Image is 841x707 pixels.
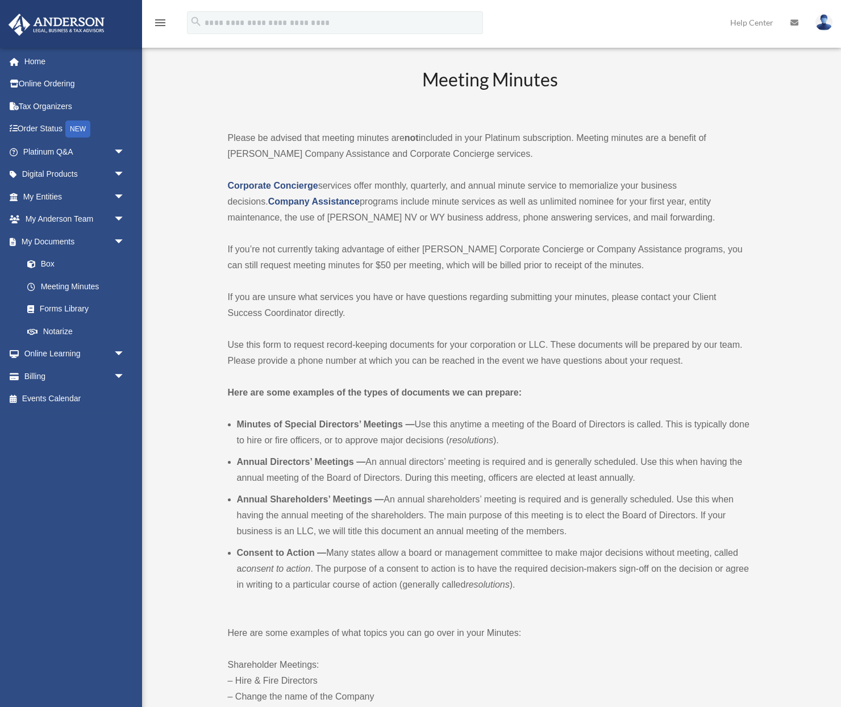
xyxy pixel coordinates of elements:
i: search [190,15,202,28]
span: arrow_drop_down [114,230,136,253]
a: Box [16,253,142,276]
p: Please be advised that meeting minutes are included in your Platinum subscription. Meeting minute... [228,130,753,162]
a: Platinum Q&Aarrow_drop_down [8,140,142,163]
span: arrow_drop_down [114,163,136,186]
strong: not [405,133,419,143]
span: arrow_drop_down [114,140,136,164]
h2: Meeting Minutes [228,67,753,114]
a: Billingarrow_drop_down [8,365,142,388]
em: action [286,564,311,573]
div: NEW [65,120,90,138]
em: resolutions [465,580,509,589]
a: Forms Library [16,298,142,321]
b: Annual Shareholders’ Meetings — [237,494,384,504]
a: Events Calendar [8,388,142,410]
a: Online Learningarrow_drop_down [8,343,142,365]
span: arrow_drop_down [114,208,136,231]
em: consent to [242,564,284,573]
a: Notarize [16,320,142,343]
b: Annual Directors’ Meetings — [237,457,366,467]
span: arrow_drop_down [114,185,136,209]
li: An annual shareholders’ meeting is required and is generally scheduled. Use this when having the ... [237,492,753,539]
b: Minutes of Special Directors’ Meetings — [237,419,415,429]
img: Anderson Advisors Platinum Portal [5,14,108,36]
p: services offer monthly, quarterly, and annual minute service to memorialize your business decisio... [228,178,753,226]
a: Home [8,50,142,73]
p: If you’re not currently taking advantage of either [PERSON_NAME] Corporate Concierge or Company A... [228,242,753,273]
a: menu [153,20,167,30]
a: Company Assistance [268,197,360,206]
em: resolutions [449,435,493,445]
a: Online Ordering [8,73,142,95]
a: My Anderson Teamarrow_drop_down [8,208,142,231]
p: If you are unsure what services you have or have questions regarding submitting your minutes, ple... [228,289,753,321]
b: Consent to Action — [237,548,327,558]
p: Here are some examples of what topics you can go over in your Minutes: [228,625,753,641]
img: User Pic [815,14,832,31]
a: Tax Organizers [8,95,142,118]
a: Meeting Minutes [16,275,136,298]
a: My Entitiesarrow_drop_down [8,185,142,208]
a: My Documentsarrow_drop_down [8,230,142,253]
strong: Here are some examples of the types of documents we can prepare: [228,388,522,397]
span: arrow_drop_down [114,365,136,388]
a: Digital Productsarrow_drop_down [8,163,142,186]
li: Many states allow a board or management committee to make major decisions without meeting, called... [237,545,753,593]
a: Order StatusNEW [8,118,142,141]
li: An annual directors’ meeting is required and is generally scheduled. Use this when having the ann... [237,454,753,486]
p: Use this form to request record-keeping documents for your corporation or LLC. These documents wi... [228,337,753,369]
a: Corporate Concierge [228,181,318,190]
i: menu [153,16,167,30]
li: Use this anytime a meeting of the Board of Directors is called. This is typically done to hire or... [237,417,753,448]
span: arrow_drop_down [114,343,136,366]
